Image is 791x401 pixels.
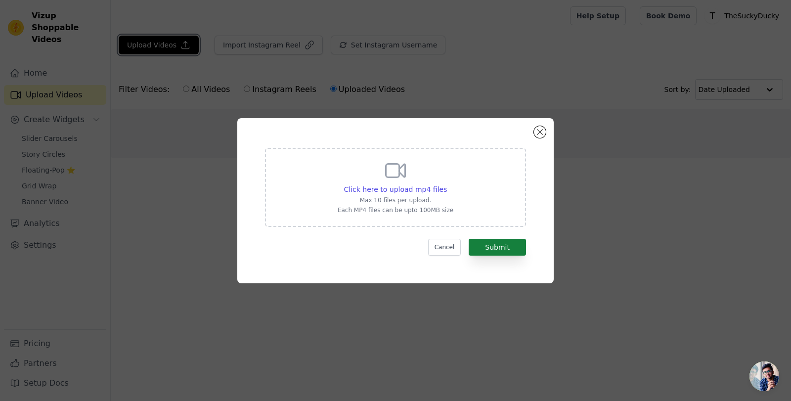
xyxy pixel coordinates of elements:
[749,361,779,391] div: Open chat
[338,196,453,204] p: Max 10 files per upload.
[428,239,461,256] button: Cancel
[344,185,447,193] span: Click here to upload mp4 files
[469,239,526,256] button: Submit
[534,126,546,138] button: Close modal
[338,206,453,214] p: Each MP4 files can be upto 100MB size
